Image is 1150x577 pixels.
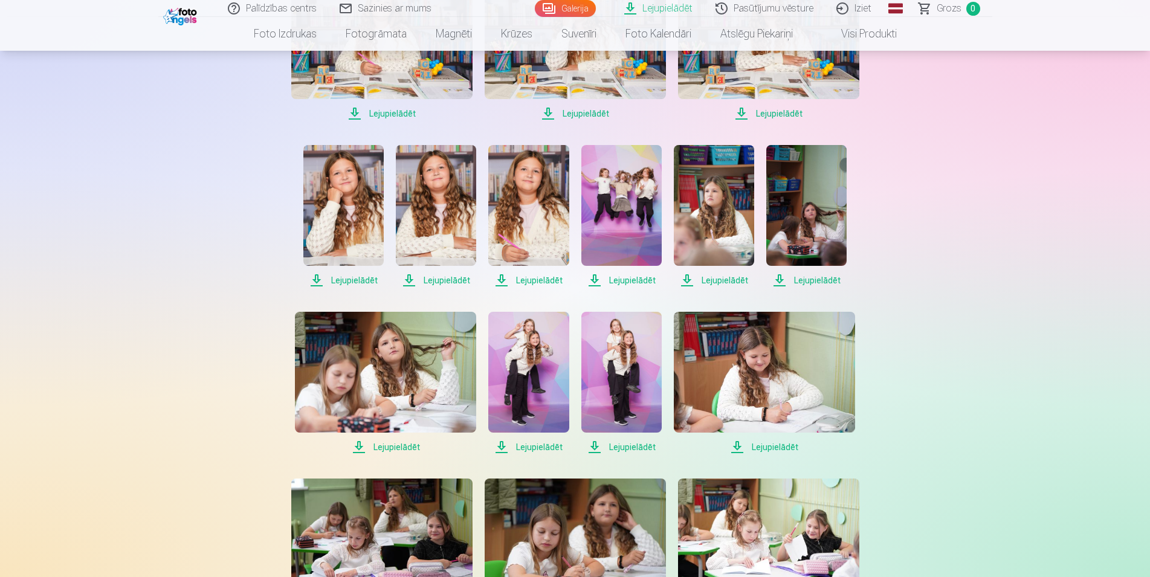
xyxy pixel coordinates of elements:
[485,106,666,121] span: Lejupielādēt
[581,312,662,454] a: Lejupielādēt
[295,312,476,454] a: Lejupielādēt
[291,106,473,121] span: Lejupielādēt
[488,145,569,288] a: Lejupielādēt
[163,5,200,25] img: /fa1
[547,17,611,51] a: Suvenīri
[488,273,569,288] span: Lejupielādēt
[581,145,662,288] a: Lejupielādēt
[396,273,476,288] span: Lejupielādēt
[678,106,859,121] span: Lejupielādēt
[706,17,807,51] a: Atslēgu piekariņi
[581,440,662,454] span: Lejupielādēt
[674,145,754,288] a: Lejupielādēt
[295,440,476,454] span: Lejupielādēt
[303,145,384,288] a: Lejupielādēt
[581,273,662,288] span: Lejupielādēt
[486,17,547,51] a: Krūzes
[937,1,961,16] span: Grozs
[766,273,847,288] span: Lejupielādēt
[807,17,911,51] a: Visi produkti
[966,2,980,16] span: 0
[239,17,331,51] a: Foto izdrukas
[674,440,855,454] span: Lejupielādēt
[331,17,421,51] a: Fotogrāmata
[421,17,486,51] a: Magnēti
[611,17,706,51] a: Foto kalendāri
[488,440,569,454] span: Lejupielādēt
[488,312,569,454] a: Lejupielādēt
[766,145,847,288] a: Lejupielādēt
[674,273,754,288] span: Lejupielādēt
[674,312,855,454] a: Lejupielādēt
[396,145,476,288] a: Lejupielādēt
[303,273,384,288] span: Lejupielādēt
